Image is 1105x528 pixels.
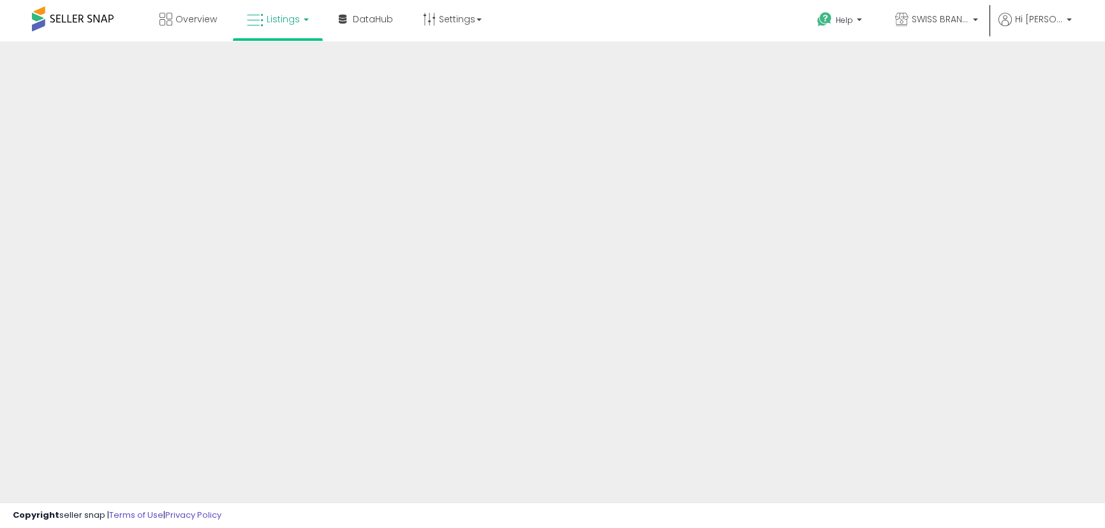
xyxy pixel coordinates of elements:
[807,2,875,41] a: Help
[175,13,217,26] span: Overview
[13,510,221,522] div: seller snap | |
[817,11,833,27] i: Get Help
[1015,13,1063,26] span: Hi [PERSON_NAME]
[998,13,1072,41] a: Hi [PERSON_NAME]
[912,13,969,26] span: SWISS BRANDS INC
[165,509,221,521] a: Privacy Policy
[836,15,853,26] span: Help
[13,509,59,521] strong: Copyright
[267,13,300,26] span: Listings
[109,509,163,521] a: Terms of Use
[353,13,393,26] span: DataHub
